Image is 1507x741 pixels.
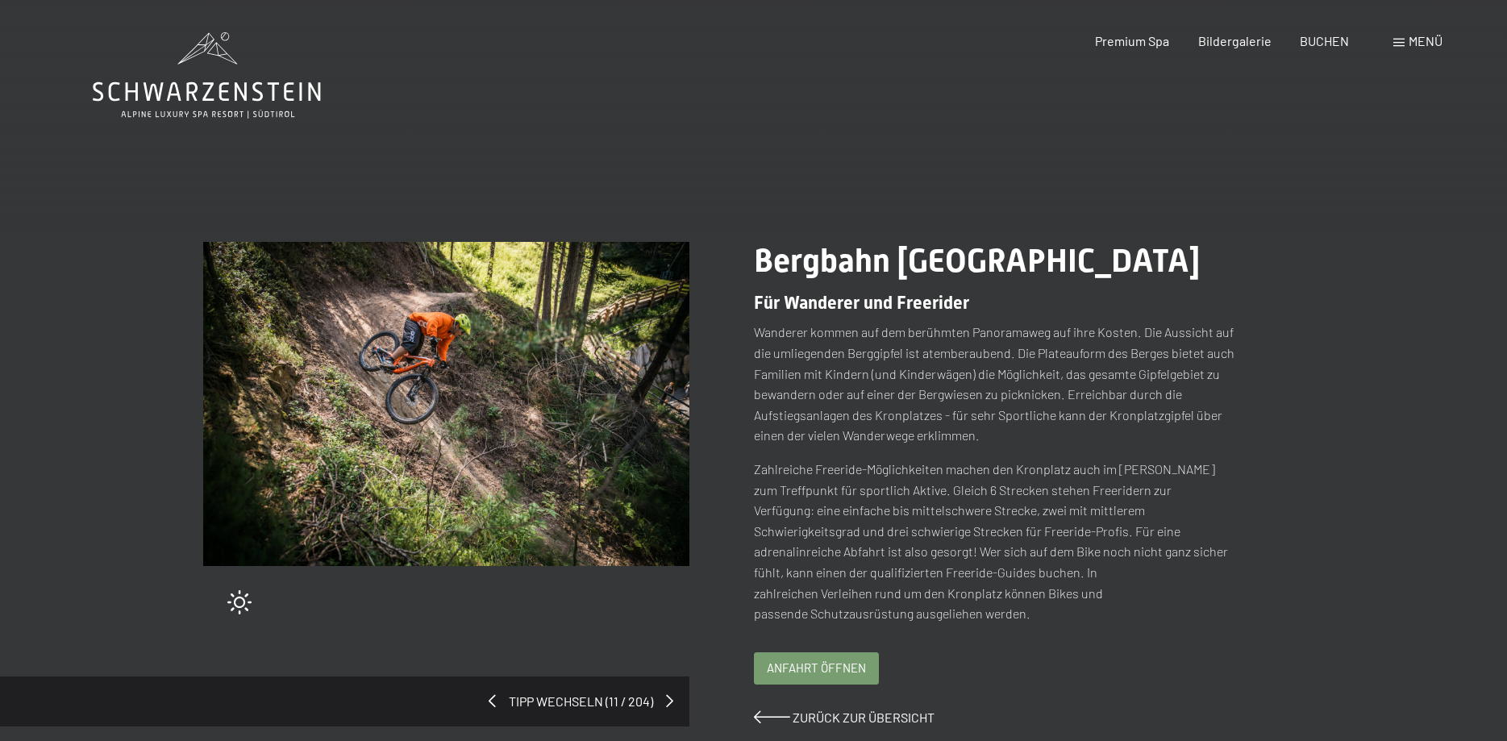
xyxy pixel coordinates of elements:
[1409,33,1442,48] span: Menü
[1095,33,1169,48] a: Premium Spa
[754,242,1200,280] span: Bergbahn [GEOGRAPHIC_DATA]
[767,660,866,676] span: Anfahrt öffnen
[1300,33,1349,48] a: BUCHEN
[754,710,935,725] a: Zurück zur Übersicht
[754,459,1240,624] p: Zahlreiche Freeride-Möglichkeiten machen den Kronplatz auch im [PERSON_NAME] zum Treffpunkt für s...
[793,710,935,725] span: Zurück zur Übersicht
[203,242,689,566] img: Bergbahn Kronplatz
[754,293,969,313] span: Für Wanderer und Freerider
[1198,33,1272,48] a: Bildergalerie
[754,322,1240,446] p: Wanderer kommen auf dem berühmten Panoramaweg auf ihre Kosten. Die Aussicht auf die umliegenden B...
[496,693,666,710] span: Tipp wechseln (11 / 204)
